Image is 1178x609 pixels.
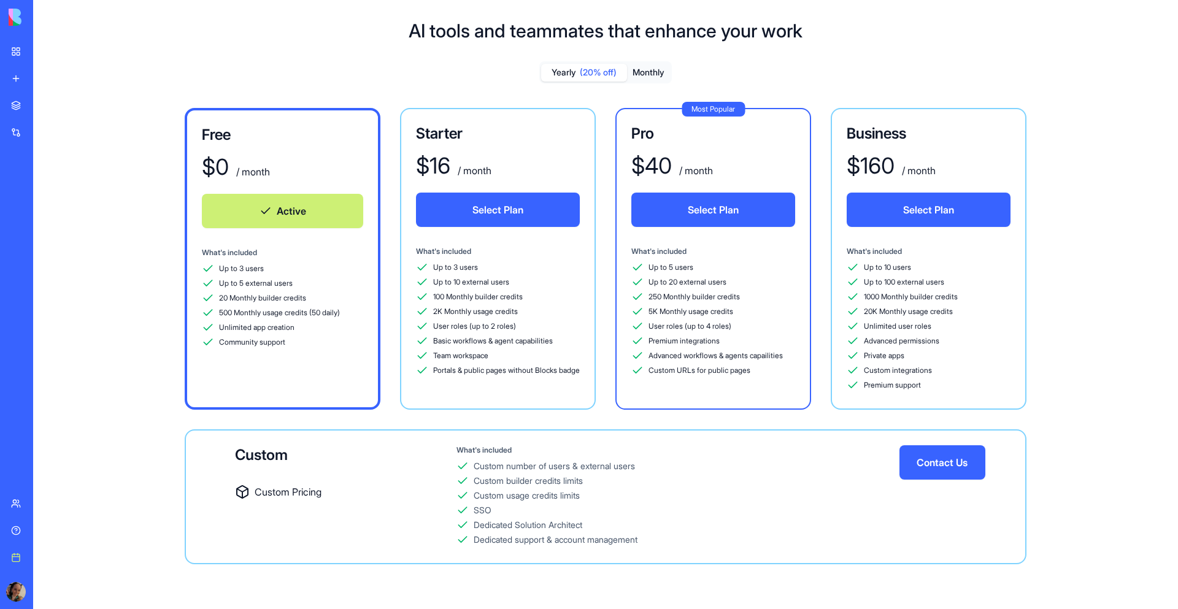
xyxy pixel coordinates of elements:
[847,153,895,178] div: $ 160
[219,337,285,347] span: Community support
[677,163,713,178] div: / month
[474,489,580,502] div: Custom usage credits limits
[433,321,516,331] span: User roles (up to 2 roles)
[627,64,670,82] button: Monthly
[864,262,911,272] span: Up to 10 users
[433,307,518,316] span: 2K Monthly usage credits
[847,247,1011,256] div: What's included
[631,193,795,227] button: Select Plan
[474,504,491,516] div: SSO
[580,66,617,79] span: (20% off)
[219,293,306,303] span: 20 Monthly builder credits
[474,519,582,531] div: Dedicated Solution Architect
[234,164,270,179] div: / month
[9,9,85,26] img: logo
[474,460,635,472] div: Custom number of users & external users
[631,247,795,256] div: What's included
[649,292,740,302] span: 250 Monthly builder credits
[6,582,26,602] img: ACg8ocIWHQyuaCQ-pb7wL2F0WIfktPM8IfnPHzZXeApOBx0JfXRmZZ8=s96-c
[474,534,637,546] div: Dedicated support & account management
[416,124,580,144] h3: Starter
[864,366,932,375] span: Custom integrations
[202,155,229,179] div: $ 0
[416,247,580,256] div: What's included
[864,336,939,346] span: Advanced permissions
[649,336,720,346] span: Premium integrations
[255,485,321,499] span: Custom Pricing
[433,277,509,287] span: Up to 10 external users
[649,277,726,287] span: Up to 20 external users
[409,20,803,42] h1: AI tools and teammates that enhance your work
[899,163,936,178] div: / month
[864,321,931,331] span: Unlimited user roles
[456,445,899,455] div: What's included
[864,307,953,316] span: 20K Monthly usage credits
[864,292,958,302] span: 1000 Monthly builder credits
[202,194,363,228] button: Active
[649,307,733,316] span: 5K Monthly usage credits
[416,193,580,227] button: Select Plan
[235,445,456,465] div: Custom
[649,321,731,331] span: User roles (up to 4 roles)
[202,125,363,145] h3: Free
[541,64,627,82] button: Yearly
[649,262,693,272] span: Up to 5 users
[847,193,1011,227] button: Select Plan
[433,351,488,361] span: Team workspace
[631,124,795,144] h3: Pro
[219,278,293,288] span: Up to 5 external users
[864,351,904,361] span: Private apps
[219,323,294,332] span: Unlimited app creation
[433,336,553,346] span: Basic workflows & agent capabilities
[433,292,523,302] span: 100 Monthly builder credits
[864,380,921,390] span: Premium support
[899,445,985,480] button: Contact Us
[202,248,363,258] div: What's included
[847,124,1011,144] h3: Business
[433,366,580,375] span: Portals & public pages without Blocks badge
[864,277,944,287] span: Up to 100 external users
[416,153,450,178] div: $ 16
[649,351,783,361] span: Advanced workflows & agents capailities
[631,153,672,178] div: $ 40
[433,262,478,272] span: Up to 3 users
[682,102,745,117] div: Most Popular
[474,475,583,487] div: Custom builder credits limits
[219,308,340,318] span: 500 Monthly usage credits (50 daily)
[649,366,750,375] span: Custom URLs for public pages
[455,163,491,178] div: / month
[219,264,264,274] span: Up to 3 users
